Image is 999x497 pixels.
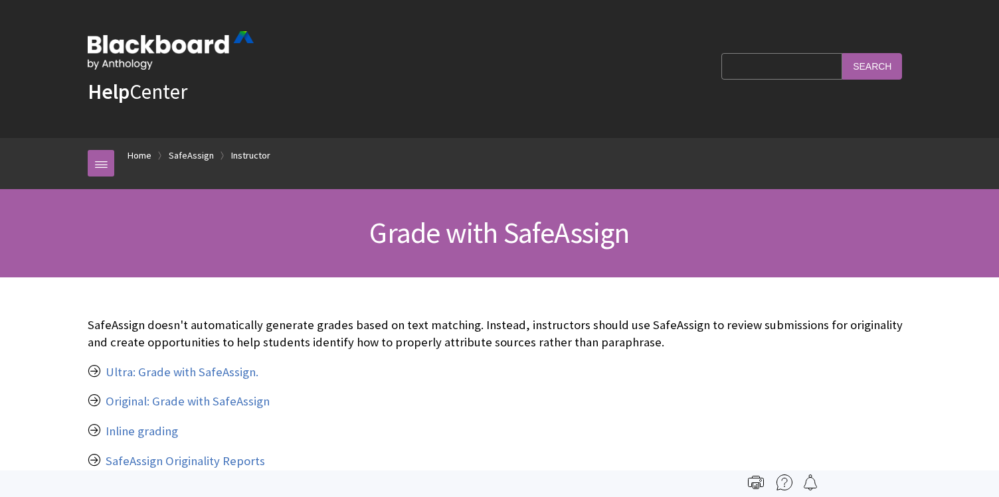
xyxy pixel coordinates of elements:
a: SafeAssign Originality Reports [106,453,265,469]
a: Instructor [231,147,270,164]
img: More help [776,474,792,490]
a: HelpCenter [88,78,187,105]
img: Follow this page [802,474,818,490]
p: SafeAssign doesn't automatically generate grades based on text matching. Instead, instructors sho... [88,317,911,351]
a: Ultra: Grade with SafeAssign. [106,364,258,380]
span: Grade with SafeAssign [369,214,629,251]
img: Blackboard by Anthology [88,31,254,70]
a: Inline grading [106,423,178,439]
img: Print [748,474,764,490]
input: Search [842,53,902,79]
strong: Help [88,78,130,105]
a: Original: Grade with SafeAssign [106,393,270,409]
a: SafeAssign [169,147,214,164]
a: Home [128,147,151,164]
